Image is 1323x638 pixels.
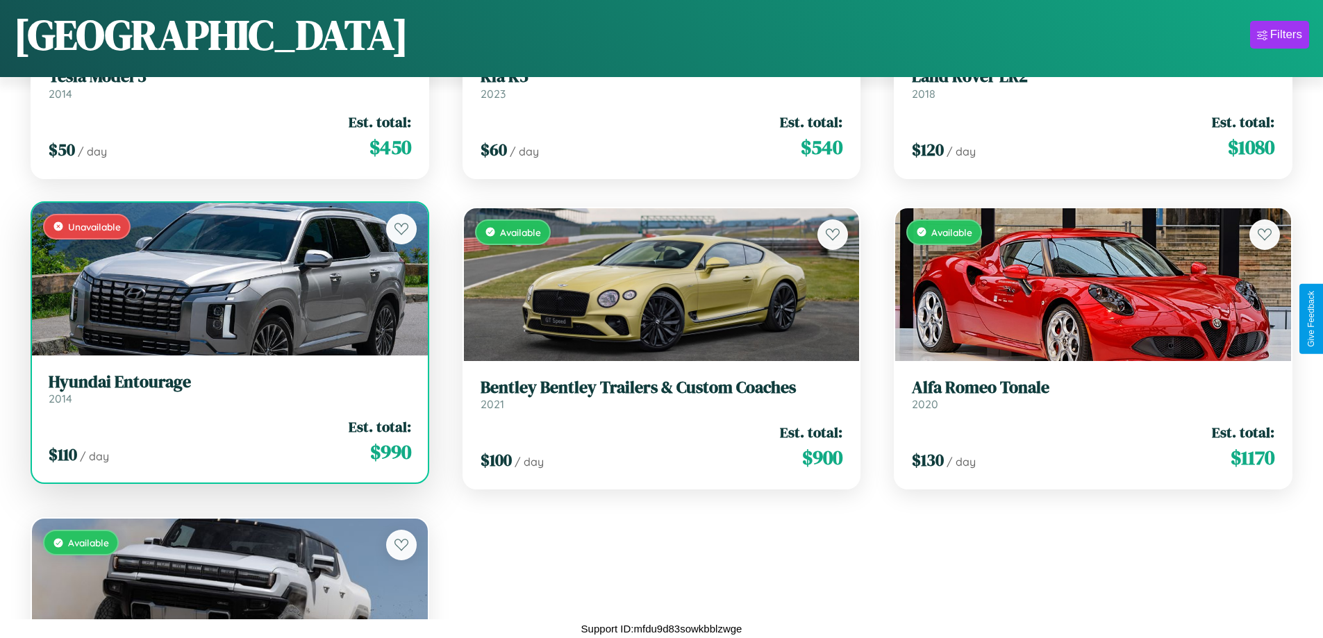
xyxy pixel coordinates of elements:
span: / day [510,144,539,158]
span: Unavailable [68,221,121,233]
span: 2018 [912,87,935,101]
button: Filters [1250,21,1309,49]
span: Est. total: [1212,422,1274,442]
span: $ 1080 [1228,133,1274,161]
span: Est. total: [780,112,842,132]
span: / day [78,144,107,158]
span: $ 60 [481,138,507,161]
span: Est. total: [780,422,842,442]
a: Kia K52023 [481,67,843,101]
span: $ 110 [49,443,77,466]
span: 2021 [481,397,504,411]
h3: Land Rover LR2 [912,67,1274,87]
span: / day [947,144,976,158]
h3: Alfa Romeo Tonale [912,378,1274,398]
p: Support ID: mfdu9d83sowkbblzwge [581,619,742,638]
h3: Kia K5 [481,67,843,87]
h3: Hyundai Entourage [49,372,411,392]
a: Alfa Romeo Tonale2020 [912,378,1274,412]
h1: [GEOGRAPHIC_DATA] [14,6,408,63]
a: Bentley Bentley Trailers & Custom Coaches2021 [481,378,843,412]
span: 2014 [49,87,72,101]
span: $ 1170 [1231,444,1274,471]
span: $ 120 [912,138,944,161]
h3: Tesla Model 3 [49,67,411,87]
span: Est. total: [349,112,411,132]
div: Filters [1270,28,1302,42]
a: Land Rover LR22018 [912,67,1274,101]
span: / day [947,455,976,469]
span: $ 900 [802,444,842,471]
span: $ 50 [49,138,75,161]
a: Tesla Model 32014 [49,67,411,101]
span: 2023 [481,87,506,101]
span: Available [68,537,109,548]
span: 2020 [912,397,938,411]
span: Available [500,226,541,238]
span: / day [515,455,544,469]
span: $ 990 [370,438,411,466]
span: 2014 [49,392,72,405]
h3: Bentley Bentley Trailers & Custom Coaches [481,378,843,398]
span: Est. total: [1212,112,1274,132]
span: Est. total: [349,417,411,437]
div: Give Feedback [1306,291,1316,347]
span: / day [80,449,109,463]
a: Hyundai Entourage2014 [49,372,411,406]
span: $ 130 [912,448,944,471]
span: Available [931,226,972,238]
span: $ 540 [801,133,842,161]
span: $ 100 [481,448,512,471]
span: $ 450 [369,133,411,161]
